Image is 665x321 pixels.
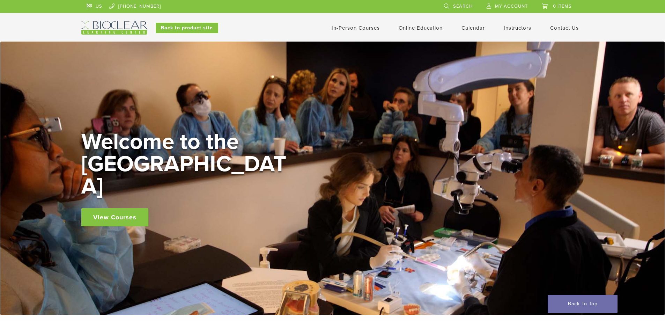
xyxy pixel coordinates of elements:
[553,3,572,9] span: 0 items
[504,25,531,31] a: Instructors
[81,21,147,35] img: Bioclear
[156,23,218,33] a: Back to product site
[399,25,443,31] a: Online Education
[548,295,618,313] a: Back To Top
[495,3,528,9] span: My Account
[453,3,473,9] span: Search
[461,25,485,31] a: Calendar
[550,25,579,31] a: Contact Us
[81,131,291,198] h2: Welcome to the [GEOGRAPHIC_DATA]
[332,25,380,31] a: In-Person Courses
[81,208,148,226] a: View Courses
